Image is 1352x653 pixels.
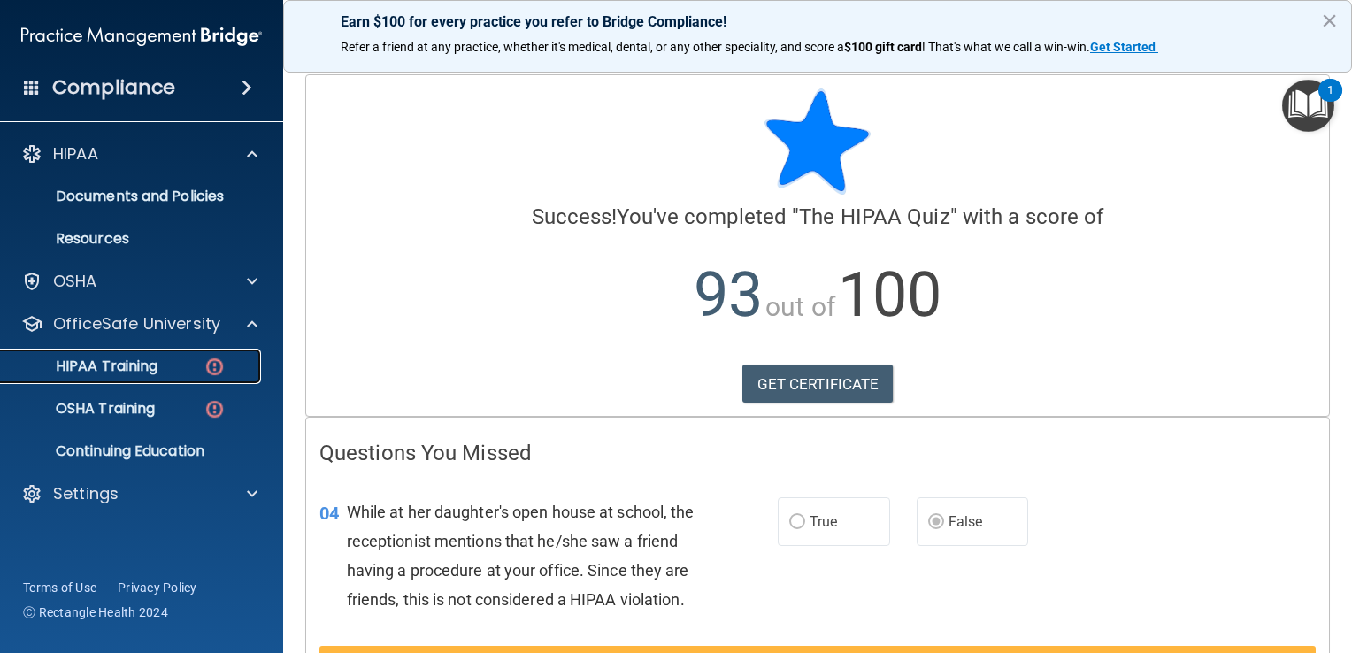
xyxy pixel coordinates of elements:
p: Documents and Policies [12,188,253,205]
a: Privacy Policy [118,579,197,596]
p: HIPAA [53,143,98,165]
p: Earn $100 for every practice you refer to Bridge Compliance! [341,13,1294,30]
button: Close [1321,6,1338,35]
span: ! That's what we call a win-win. [922,40,1090,54]
a: Terms of Use [23,579,96,596]
button: Open Resource Center, 1 new notification [1282,80,1334,132]
span: The HIPAA Quiz [799,204,949,229]
span: Success! [532,204,618,229]
span: True [810,513,837,530]
span: False [949,513,983,530]
p: Continuing Education [12,442,253,460]
span: While at her daughter's open house at school, the receptionist mentions that he/she saw a friend ... [347,503,695,610]
p: OfficeSafe University [53,313,220,334]
input: True [789,516,805,529]
h4: Compliance [52,75,175,100]
span: Refer a friend at any practice, whether it's medical, dental, or any other speciality, and score a [341,40,844,54]
span: out of [765,291,835,322]
img: danger-circle.6113f641.png [204,398,226,420]
strong: $100 gift card [844,40,922,54]
a: HIPAA [21,143,257,165]
p: OSHA [53,271,97,292]
span: 100 [838,258,941,331]
a: GET CERTIFICATE [742,365,894,403]
img: danger-circle.6113f641.png [204,356,226,378]
a: Get Started [1090,40,1158,54]
a: OSHA [21,271,257,292]
h4: You've completed " " with a score of [319,205,1316,228]
strong: Get Started [1090,40,1156,54]
span: 04 [319,503,339,524]
span: 93 [694,258,763,331]
img: blue-star-rounded.9d042014.png [764,88,871,195]
h4: Questions You Missed [319,442,1316,465]
p: OSHA Training [12,400,155,418]
p: Resources [12,230,253,248]
p: Settings [53,483,119,504]
p: HIPAA Training [12,357,157,375]
a: OfficeSafe University [21,313,257,334]
img: PMB logo [21,19,262,54]
input: False [928,516,944,529]
span: Ⓒ Rectangle Health 2024 [23,603,168,621]
a: Settings [21,483,257,504]
div: 1 [1327,90,1333,113]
